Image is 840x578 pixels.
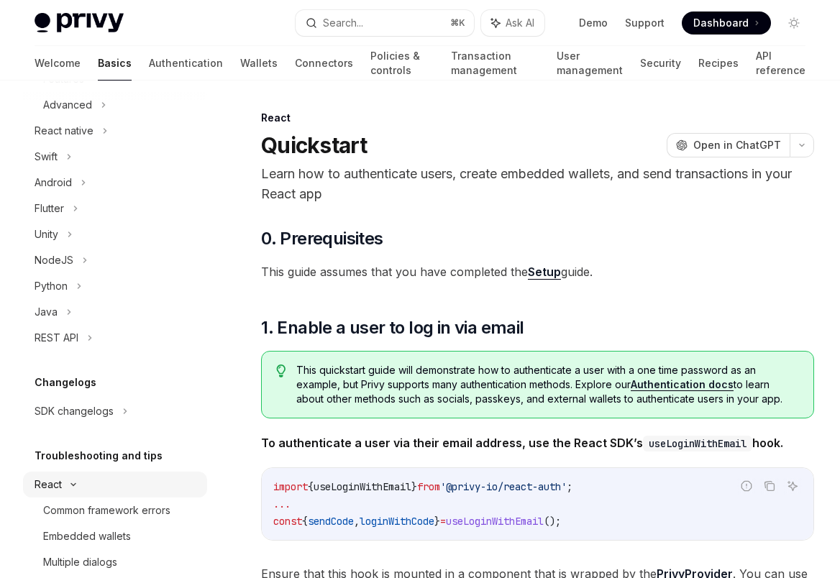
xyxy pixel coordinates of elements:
[440,480,567,493] span: '@privy-io/react-auth'
[370,46,434,81] a: Policies & controls
[295,46,353,81] a: Connectors
[273,497,291,510] span: ...
[451,46,539,81] a: Transaction management
[640,46,681,81] a: Security
[296,363,799,406] span: This quickstart guide will demonstrate how to authenticate a user with a one time password as an ...
[308,480,314,493] span: {
[756,46,805,81] a: API reference
[411,480,417,493] span: }
[43,554,117,571] div: Multiple dialogs
[43,502,170,519] div: Common framework errors
[240,46,278,81] a: Wallets
[302,515,308,528] span: {
[261,436,783,450] strong: To authenticate a user via their email address, use the React SDK’s hook.
[434,515,440,528] span: }
[783,477,802,495] button: Ask AI
[528,265,561,280] a: Setup
[149,46,223,81] a: Authentication
[693,138,781,152] span: Open in ChatGPT
[557,46,623,81] a: User management
[261,132,367,158] h1: Quickstart
[35,46,81,81] a: Welcome
[693,16,749,30] span: Dashboard
[760,477,779,495] button: Copy the contents from the code block
[698,46,739,81] a: Recipes
[23,523,207,549] a: Embedded wallets
[625,16,665,30] a: Support
[782,12,805,35] button: Toggle dark mode
[35,403,114,420] div: SDK changelogs
[35,329,78,347] div: REST API
[35,252,73,269] div: NodeJS
[276,364,286,377] svg: Tip
[35,174,72,191] div: Android
[35,277,68,295] div: Python
[360,515,434,528] span: loginWithCode
[35,226,58,243] div: Unity
[544,515,561,528] span: ();
[35,122,93,139] div: React native
[35,303,58,321] div: Java
[296,10,475,36] button: Search...⌘K
[273,515,302,528] span: const
[35,200,64,217] div: Flutter
[567,480,572,493] span: ;
[261,227,383,250] span: 0. Prerequisites
[23,497,207,523] a: Common framework errors
[446,515,544,528] span: useLoginWithEmail
[481,10,544,36] button: Ask AI
[354,515,360,528] span: ,
[35,374,96,391] h5: Changelogs
[643,436,752,451] code: useLoginWithEmail
[631,378,734,391] a: Authentication docs
[737,477,756,495] button: Report incorrect code
[417,480,440,493] span: from
[35,447,163,464] h5: Troubleshooting and tips
[261,262,814,282] span: This guide assumes that you have completed the guide.
[23,549,207,575] a: Multiple dialogs
[579,16,608,30] a: Demo
[308,515,354,528] span: sendCode
[440,515,446,528] span: =
[314,480,411,493] span: useLoginWithEmail
[261,111,814,125] div: React
[323,14,363,32] div: Search...
[506,16,534,30] span: Ask AI
[261,316,524,339] span: 1. Enable a user to log in via email
[261,164,814,204] p: Learn how to authenticate users, create embedded wallets, and send transactions in your React app
[450,17,465,29] span: ⌘ K
[43,528,131,545] div: Embedded wallets
[35,13,124,33] img: light logo
[35,476,62,493] div: React
[682,12,771,35] a: Dashboard
[273,480,308,493] span: import
[43,96,92,114] div: Advanced
[667,133,790,157] button: Open in ChatGPT
[98,46,132,81] a: Basics
[35,148,58,165] div: Swift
